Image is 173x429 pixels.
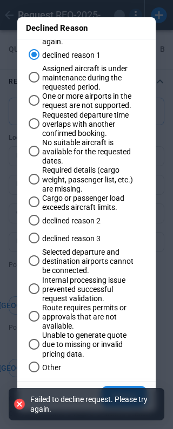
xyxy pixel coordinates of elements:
[42,248,138,275] span: Selected departure and destination airports cannot be connected.
[42,138,138,166] span: No suitable aircraft is available for the requested dates.
[42,111,138,138] span: Requested departure time overlaps with another confirmed booking.
[42,92,138,110] span: One or more airports in the request are not supported.
[101,386,147,408] button: Submit
[30,394,154,414] div: Failed to decline request. Please try again.
[42,166,138,193] span: Required details (cargo weight, passenger list, etc.) are missing.
[42,331,138,358] span: Unable to generate quote due to missing or invalid pricing data.
[42,64,138,92] span: Assigned aircraft is under maintenance during the requested period.
[42,276,138,303] span: Internal processing issue prevented successful request validation.
[42,51,101,60] span: declined reason 1
[42,194,138,212] span: Cargo or passenger load exceeds aircraft limits.
[42,234,101,243] span: declined reason 3
[42,303,138,331] span: Route requires permits or approvals that are not available.
[42,363,61,372] span: Other
[42,216,101,226] span: declined reason 2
